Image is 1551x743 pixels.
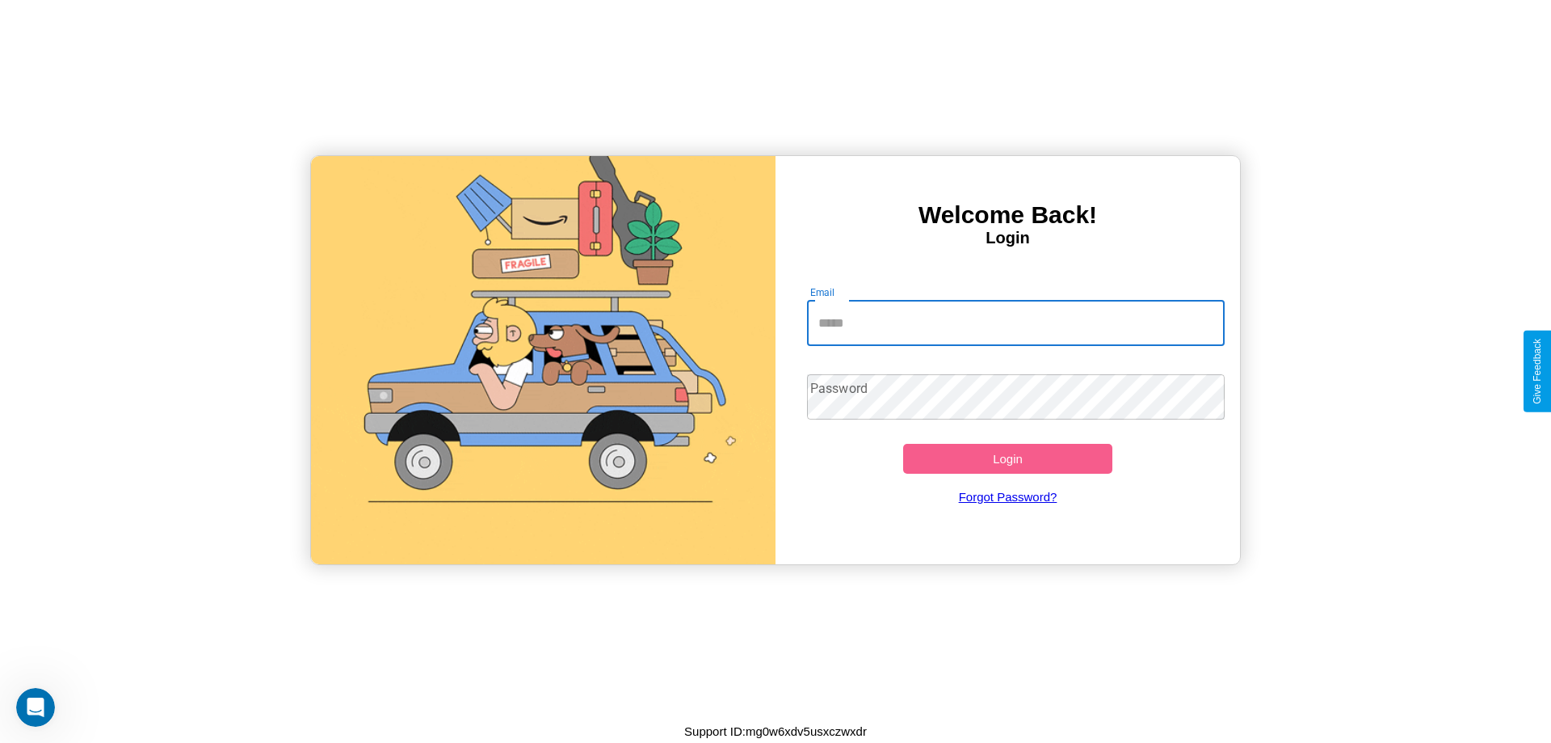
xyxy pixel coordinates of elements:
[684,720,867,742] p: Support ID: mg0w6xdv5usxczwxdr
[775,229,1240,247] h4: Login
[799,474,1217,520] a: Forgot Password?
[810,285,835,299] label: Email
[16,688,55,727] iframe: Intercom live chat
[311,156,775,564] img: gif
[775,201,1240,229] h3: Welcome Back!
[1532,339,1543,404] div: Give Feedback
[903,444,1112,474] button: Login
